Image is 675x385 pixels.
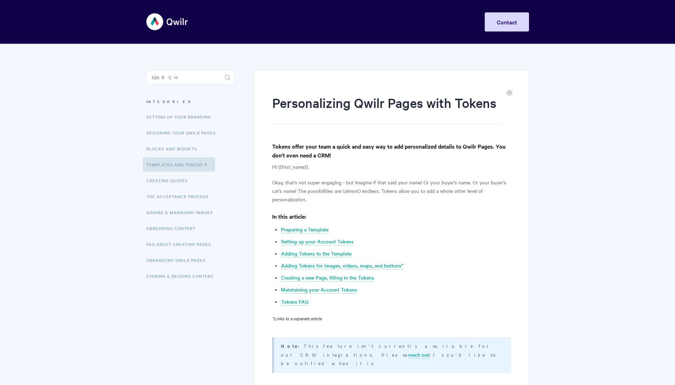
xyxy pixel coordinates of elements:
[146,110,216,124] a: Setting up your Branding
[485,12,529,31] a: Contact
[146,142,202,156] a: Blocks and Widgets
[281,343,304,349] strong: Note:
[146,253,211,267] a: Organizing Qwilr Pages
[507,90,512,97] a: Print this Article
[272,315,322,321] em: *Links to a separate article
[146,205,218,219] a: Adding & Managing Images
[281,341,502,367] p: This feature isn't currently available for our CRM integrations. Please if you'd like to be notif...
[281,226,328,234] a: Preparing a Template
[272,142,511,160] h4: Tokens offer your team a quick and easy way to add personalized details to Qwilr Pages. You don't...
[281,238,354,246] a: Setting up your Account Tokens
[146,189,214,203] a: The Acceptance Process
[146,221,201,235] a: Embedding Content
[146,95,235,108] h3: Categories
[272,94,500,124] h1: Personalizing Qwilr Pages with Tokens
[272,162,511,171] p: Hi {{first_name}}.
[146,126,221,140] a: Designing Your Qwilr Pages
[146,269,219,283] a: Storing & Reusing Content
[281,262,404,270] a: Adding Tokens for images, videos, maps, and buttons*
[281,250,351,258] a: Adding Tokens to the Template
[281,298,308,306] a: Tokens FAQ
[281,286,357,294] a: Maintaining your Account Tokens
[146,70,235,85] input: Search
[143,157,215,172] a: Templates and Tokens
[272,178,511,203] p: Okay, that's not super engaging - but imagine if that said your name! Or your buyer's name. Or yo...
[146,8,189,35] img: Qwilr Help Center
[281,274,374,282] a: Creating a new Page, filling in the Tokens
[408,351,429,359] a: reach out
[272,212,511,221] h4: In this article:
[146,237,216,251] a: FAQ About Creating Pages
[146,173,193,188] a: Creating Quotes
